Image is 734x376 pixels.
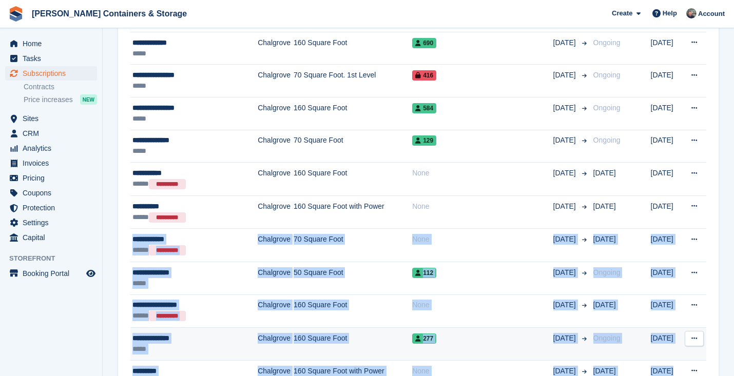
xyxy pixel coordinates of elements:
[23,156,84,170] span: Invoices
[651,97,683,130] td: [DATE]
[23,215,84,230] span: Settings
[651,65,683,97] td: [DATE]
[663,8,677,18] span: Help
[24,94,97,105] a: Price increases NEW
[23,126,84,141] span: CRM
[698,9,725,19] span: Account
[412,201,553,212] div: None
[651,195,683,229] td: [DATE]
[294,294,412,328] td: 160 Square Foot
[593,367,616,375] span: [DATE]
[9,253,102,264] span: Storefront
[294,65,412,97] td: 70 Square Foot. 1st Level
[412,300,553,310] div: None
[258,328,294,361] td: Chalgrove
[5,201,97,215] a: menu
[593,38,621,47] span: Ongoing
[5,215,97,230] a: menu
[553,37,578,48] span: [DATE]
[5,36,97,51] a: menu
[593,104,621,112] span: Ongoing
[651,294,683,328] td: [DATE]
[258,65,294,97] td: Chalgrove
[651,262,683,295] td: [DATE]
[553,234,578,245] span: [DATE]
[5,141,97,155] a: menu
[294,163,412,196] td: 160 Square Foot
[553,135,578,146] span: [DATE]
[294,195,412,229] td: 160 Square Foot with Power
[412,333,436,344] span: 277
[612,8,632,18] span: Create
[5,156,97,170] a: menu
[553,333,578,344] span: [DATE]
[23,230,84,245] span: Capital
[8,6,24,22] img: stora-icon-8386f47178a22dfd0bd8f6a31ec36ba5ce8667c1dd55bd0f319d3a0aa187defe.svg
[412,38,436,48] span: 690
[651,130,683,163] td: [DATE]
[593,235,616,243] span: [DATE]
[23,186,84,200] span: Coupons
[258,130,294,163] td: Chalgrove
[5,171,97,185] a: menu
[553,267,578,278] span: [DATE]
[23,266,84,281] span: Booking Portal
[258,32,294,65] td: Chalgrove
[651,163,683,196] td: [DATE]
[294,262,412,295] td: 50 Square Foot
[553,103,578,113] span: [DATE]
[23,36,84,51] span: Home
[85,267,97,280] a: Preview store
[412,70,436,81] span: 416
[412,234,553,245] div: None
[23,66,84,81] span: Subscriptions
[593,71,621,79] span: Ongoing
[23,51,84,66] span: Tasks
[294,97,412,130] td: 160 Square Foot
[651,32,683,65] td: [DATE]
[593,268,621,276] span: Ongoing
[593,169,616,177] span: [DATE]
[24,95,73,105] span: Price increases
[258,294,294,328] td: Chalgrove
[294,32,412,65] td: 160 Square Foot
[412,168,553,179] div: None
[5,186,97,200] a: menu
[258,97,294,130] td: Chalgrove
[23,111,84,126] span: Sites
[5,266,97,281] a: menu
[553,168,578,179] span: [DATE]
[23,141,84,155] span: Analytics
[412,135,436,146] span: 129
[5,111,97,126] a: menu
[294,328,412,361] td: 160 Square Foot
[294,229,412,262] td: 70 Square Foot
[593,301,616,309] span: [DATE]
[258,163,294,196] td: Chalgrove
[258,229,294,262] td: Chalgrove
[23,171,84,185] span: Pricing
[258,262,294,295] td: Chalgrove
[412,103,436,113] span: 584
[23,201,84,215] span: Protection
[651,328,683,361] td: [DATE]
[28,5,191,22] a: [PERSON_NAME] Containers & Storage
[5,66,97,81] a: menu
[593,334,621,342] span: Ongoing
[593,136,621,144] span: Ongoing
[553,300,578,310] span: [DATE]
[5,126,97,141] a: menu
[5,51,97,66] a: menu
[24,82,97,92] a: Contracts
[553,70,578,81] span: [DATE]
[686,8,697,18] img: Adam Greenhalgh
[258,195,294,229] td: Chalgrove
[651,229,683,262] td: [DATE]
[593,202,616,210] span: [DATE]
[294,130,412,163] td: 70 Square Foot
[412,268,436,278] span: 112
[553,201,578,212] span: [DATE]
[5,230,97,245] a: menu
[80,94,97,105] div: NEW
